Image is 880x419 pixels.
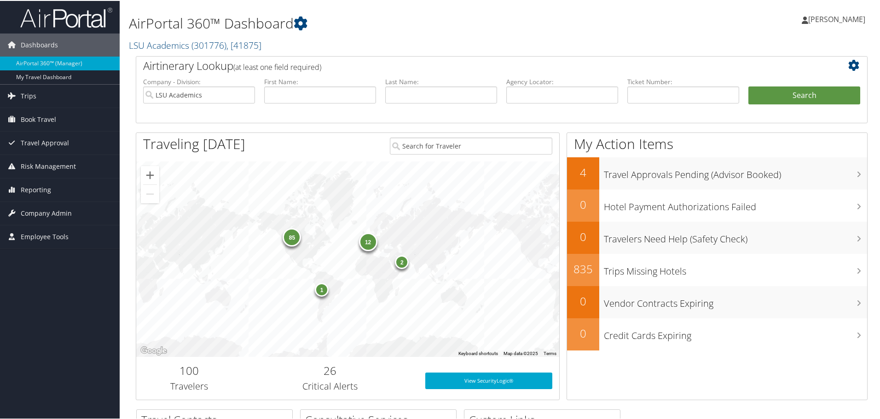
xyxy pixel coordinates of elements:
[139,344,169,356] a: Open this area in Google Maps (opens a new window)
[567,253,867,285] a: 835Trips Missing Hotels
[604,259,867,277] h3: Trips Missing Hotels
[458,350,498,356] button: Keyboard shortcuts
[504,350,538,355] span: Map data ©2025
[567,221,867,253] a: 0Travelers Need Help (Safety Check)
[802,5,874,32] a: [PERSON_NAME]
[567,156,867,189] a: 4Travel Approvals Pending (Advisor Booked)
[20,6,112,28] img: airportal-logo.png
[21,201,72,224] span: Company Admin
[567,317,867,350] a: 0Credit Cards Expiring
[143,362,235,378] h2: 100
[359,231,377,250] div: 12
[21,107,56,130] span: Book Travel
[604,227,867,245] h3: Travelers Need Help (Safety Check)
[143,379,235,392] h3: Travelers
[249,362,411,378] h2: 26
[390,137,552,154] input: Search for Traveler
[21,178,51,201] span: Reporting
[567,285,867,317] a: 0Vendor Contracts Expiring
[143,76,255,86] label: Company - Division:
[567,228,599,244] h2: 0
[395,254,409,268] div: 2
[141,165,159,184] button: Zoom in
[567,164,599,179] h2: 4
[604,292,867,309] h3: Vendor Contracts Expiring
[233,61,321,71] span: (at least one field required)
[21,224,69,247] span: Employee Tools
[283,227,301,246] div: 85
[129,13,626,32] h1: AirPortal 360™ Dashboard
[191,38,226,51] span: ( 301776 )
[385,76,497,86] label: Last Name:
[808,13,865,23] span: [PERSON_NAME]
[567,133,867,153] h1: My Action Items
[139,344,169,356] img: Google
[21,131,69,154] span: Travel Approval
[748,86,860,104] button: Search
[567,325,599,340] h2: 0
[506,76,618,86] label: Agency Locator:
[567,293,599,308] h2: 0
[567,189,867,221] a: 0Hotel Payment Authorizations Failed
[143,57,799,73] h2: Airtinerary Lookup
[544,350,556,355] a: Terms (opens in new tab)
[129,38,261,51] a: LSU Academics
[567,260,599,276] h2: 835
[604,324,867,341] h3: Credit Cards Expiring
[249,379,411,392] h3: Critical Alerts
[604,195,867,212] h3: Hotel Payment Authorizations Failed
[141,184,159,202] button: Zoom out
[226,38,261,51] span: , [ 41875 ]
[143,133,245,153] h1: Traveling [DATE]
[21,33,58,56] span: Dashboards
[627,76,739,86] label: Ticket Number:
[567,196,599,212] h2: 0
[425,372,552,388] a: View SecurityLogic®
[21,84,36,107] span: Trips
[604,163,867,180] h3: Travel Approvals Pending (Advisor Booked)
[264,76,376,86] label: First Name:
[315,281,329,295] div: 1
[21,154,76,177] span: Risk Management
